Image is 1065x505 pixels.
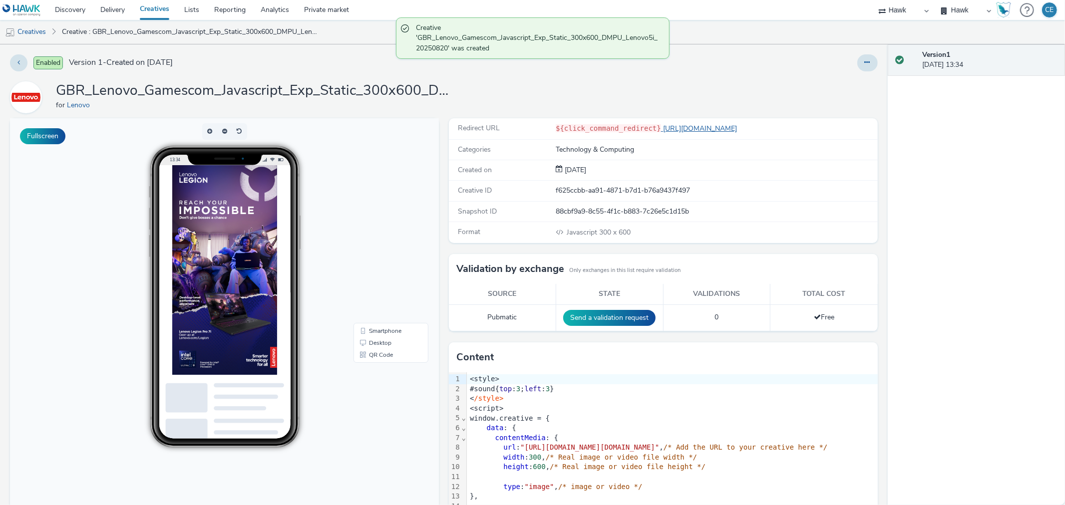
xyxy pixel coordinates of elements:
[922,50,950,59] strong: Version 1
[458,123,500,133] span: Redirect URL
[449,394,461,404] div: 3
[503,453,524,461] span: width
[556,145,876,155] div: Technology & Computing
[546,453,697,461] span: /* Real image or video file width */
[458,207,497,216] span: Snapshot ID
[569,266,681,274] small: Only exchanges in this list require validation
[770,284,878,304] th: Total cost
[159,38,170,44] span: 13:34
[456,261,564,276] h3: Validation by exchange
[449,482,461,492] div: 12
[56,100,67,110] span: for
[520,443,659,451] span: "[URL][DOMAIN_NAME][DOMAIN_NAME]"
[461,424,466,432] span: Fold line
[664,443,828,451] span: /* Add the URL to your creative here */
[566,228,631,237] span: 300 x 600
[503,483,520,491] span: type
[563,165,586,175] span: [DATE]
[458,186,492,195] span: Creative ID
[449,374,461,384] div: 1
[449,443,461,453] div: 8
[5,27,15,37] img: mobile
[503,443,516,451] span: url
[661,124,741,133] a: [URL][DOMAIN_NAME]
[449,413,461,423] div: 5
[449,472,461,482] div: 11
[346,231,416,243] li: QR Code
[503,463,529,471] span: height
[449,384,461,394] div: 2
[449,304,556,331] td: Pubmatic
[556,207,876,217] div: 88cbf9a9-8c55-4f1c-b883-7c26e5c1d15b
[467,482,934,492] div: : ,
[449,492,461,502] div: 13
[67,100,94,110] a: Lenovo
[33,56,63,69] span: Enabled
[663,284,770,304] th: Validations
[529,453,541,461] span: 300
[10,92,46,102] a: Lenovo
[359,234,383,240] span: QR Code
[550,463,706,471] span: /* Real image or video file height */
[467,462,934,472] div: : ,
[525,483,554,491] span: "image"
[461,434,466,442] span: Fold line
[449,453,461,463] div: 9
[467,394,934,404] div: <
[922,50,1057,70] div: [DATE] 13:34
[449,284,556,304] th: Source
[467,433,934,443] div: : {
[1046,2,1054,17] div: CE
[558,483,643,491] span: /* image or video */
[458,145,491,154] span: Categories
[346,219,416,231] li: Desktop
[563,165,586,175] div: Creation 20 August 2025, 13:34
[449,423,461,433] div: 6
[56,81,455,100] h1: GBR_Lenovo_Gamescom_Javascript_Exp_Static_300x600_DMPU_Lenovo5i_20250820
[20,128,65,144] button: Fullscreen
[449,462,461,472] div: 10
[69,57,173,68] span: Version 1 - Created on [DATE]
[533,463,546,471] span: 600
[461,414,466,422] span: Fold line
[467,443,934,453] div: : ,
[556,186,876,196] div: f625ccbb-aa91-4871-b7d1-b76a9437f497
[525,385,542,393] span: left
[359,222,381,228] span: Desktop
[714,312,718,322] span: 0
[487,424,504,432] span: data
[467,414,934,424] div: window.creative = {
[563,310,656,326] button: Send a validation request
[57,20,323,44] a: Creative : GBR_Lenovo_Gamescom_Javascript_Exp_Static_300x600_DMPU_Lenovo5i_20250820
[516,385,520,393] span: 3
[467,453,934,463] div: : ,
[474,394,503,402] span: /style>
[467,404,934,414] div: <script>
[499,385,512,393] span: top
[467,492,934,502] div: },
[359,210,391,216] span: Smartphone
[546,385,550,393] span: 3
[458,227,480,237] span: Format
[467,384,934,394] div: #sound{ : ; : }
[495,434,546,442] span: contentMedia
[556,284,663,304] th: State
[11,83,40,112] img: Lenovo
[449,404,461,414] div: 4
[467,423,934,433] div: : {
[2,4,41,16] img: undefined Logo
[996,2,1011,18] img: Hawk Academy
[449,433,461,443] div: 7
[567,228,599,237] span: Javascript
[996,2,1015,18] a: Hawk Academy
[467,374,934,384] div: <style>
[814,312,834,322] span: Free
[416,23,659,53] span: Creative 'GBR_Lenovo_Gamescom_Javascript_Exp_Static_300x600_DMPU_Lenovo5i_20250820' was created
[556,124,661,132] code: ${click_command_redirect}
[456,350,494,365] h3: Content
[346,207,416,219] li: Smartphone
[458,165,492,175] span: Created on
